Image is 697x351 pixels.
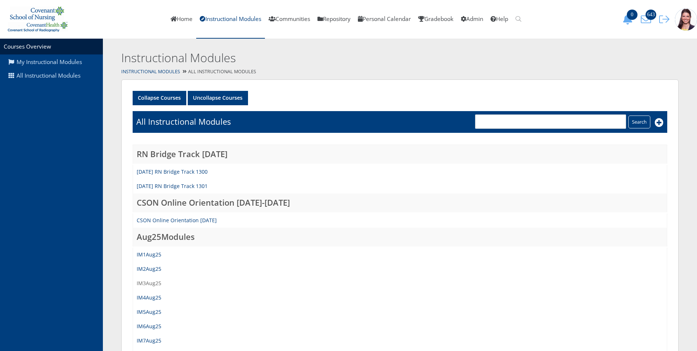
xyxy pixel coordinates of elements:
[638,14,657,25] button: 643
[638,15,657,23] a: 643
[655,118,664,127] i: Add New
[121,68,180,75] a: Instructional Modules
[137,294,161,301] a: IM4Aug25
[188,91,248,105] a: Uncollapse Courses
[103,67,697,77] div: All Instructional Modules
[137,280,161,287] a: IM3Aug25
[627,10,637,20] span: 0
[133,91,186,105] a: Collapse Courses
[620,15,638,23] a: 0
[137,217,217,224] a: CSON Online Orientation [DATE]
[628,116,650,128] input: Search
[675,8,697,31] img: 1943_125_125.jpg
[133,145,667,164] td: RN Bridge Track [DATE]
[136,116,231,127] h1: All Instructional Modules
[137,182,208,189] a: [DATE] RN Bridge Track 1301
[137,251,161,258] a: IM1Aug25
[646,10,656,20] span: 643
[133,228,667,247] td: Aug25Modules
[137,337,161,344] a: IM7Aug25
[137,308,161,315] a: IM5Aug25
[137,168,208,175] a: [DATE] RN Bridge Track 1300
[137,265,161,272] a: IM2Aug25
[121,50,553,66] h2: Instructional Modules
[620,14,638,25] button: 0
[137,323,161,330] a: IM6Aug25
[4,43,51,50] a: Courses Overview
[133,194,667,213] td: CSON Online Orientation [DATE]-[DATE]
